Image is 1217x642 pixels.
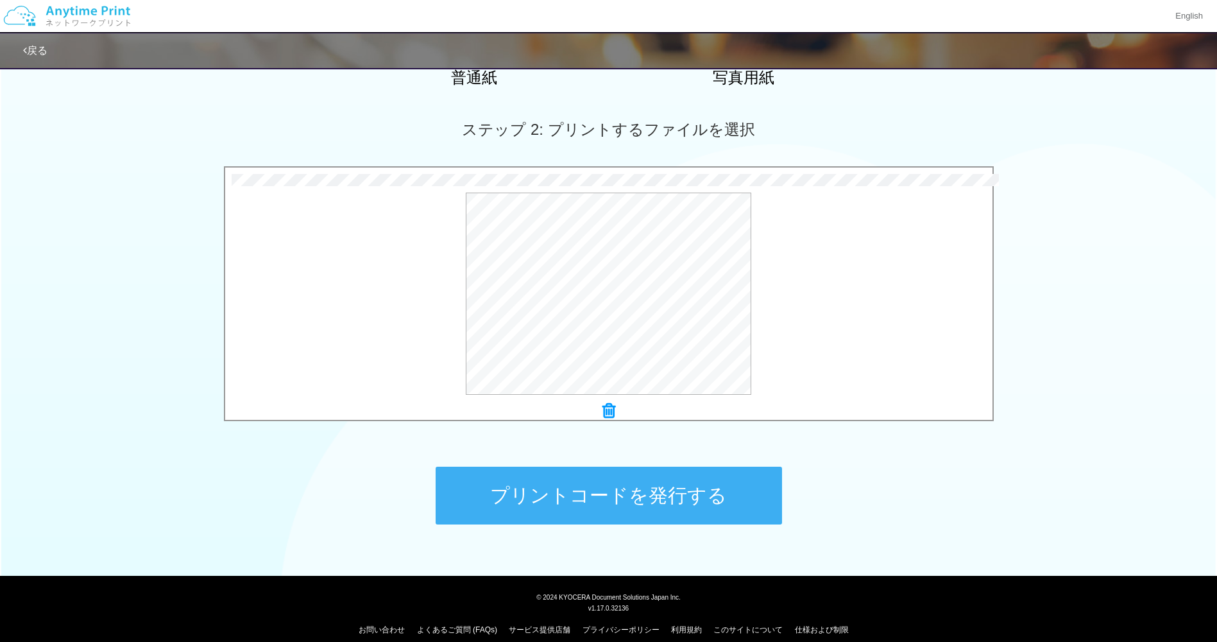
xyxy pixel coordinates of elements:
h2: 普通紙 [362,69,586,86]
a: プライバシーポリシー [583,625,660,634]
a: よくあるご質問 (FAQs) [417,625,497,634]
a: 利用規約 [671,625,702,634]
span: ステップ 2: プリントするファイルを選択 [462,121,754,138]
h2: 写真用紙 [631,69,856,86]
button: プリントコードを発行する [436,467,782,525]
a: 戻る [23,45,47,56]
a: 仕様および制限 [795,625,849,634]
a: お問い合わせ [359,625,405,634]
a: このサイトについて [713,625,783,634]
a: サービス提供店舗 [509,625,570,634]
span: © 2024 KYOCERA Document Solutions Japan Inc. [536,593,681,601]
span: v1.17.0.32136 [588,604,629,612]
